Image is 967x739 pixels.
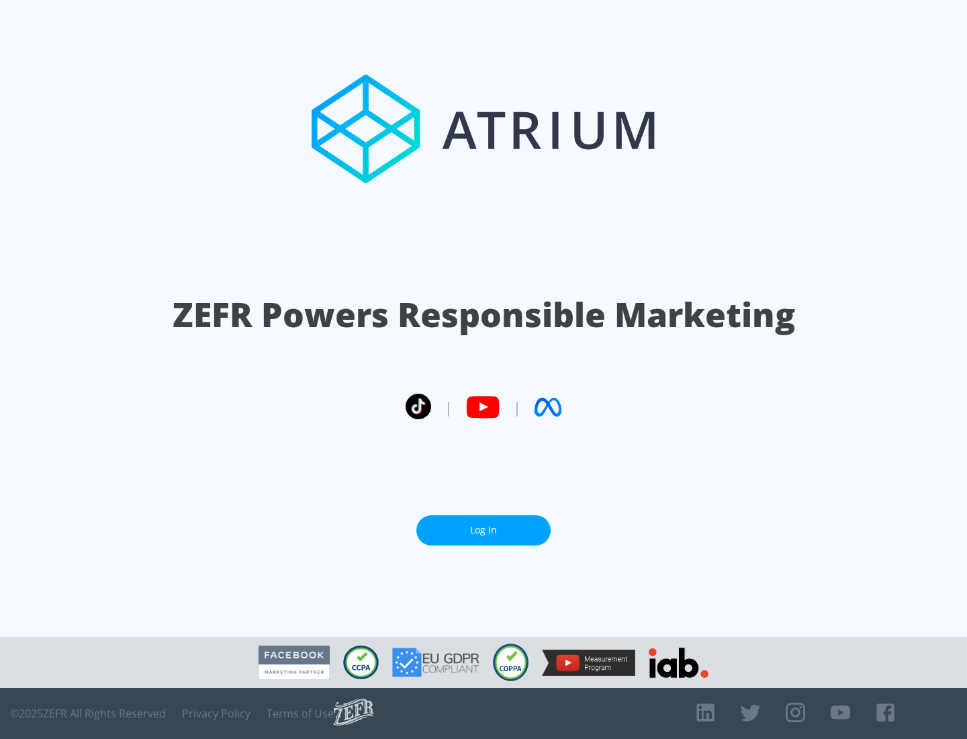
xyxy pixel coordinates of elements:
img: CCPA Compliant [343,646,379,679]
img: Facebook Marketing Partner [259,646,330,680]
span: | [513,397,521,417]
a: Log In [416,515,551,546]
h1: ZEFR Powers Responsible Marketing [173,292,795,338]
img: YouTube Measurement Program [542,650,635,676]
img: GDPR Compliant [392,648,479,677]
a: Privacy Policy [182,707,250,720]
a: Terms of Use [267,707,334,720]
span: | [445,397,453,417]
img: IAB [649,648,708,678]
img: COPPA Compliant [493,644,528,681]
span: © 2025 ZEFR All Rights Reserved [10,707,166,720]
